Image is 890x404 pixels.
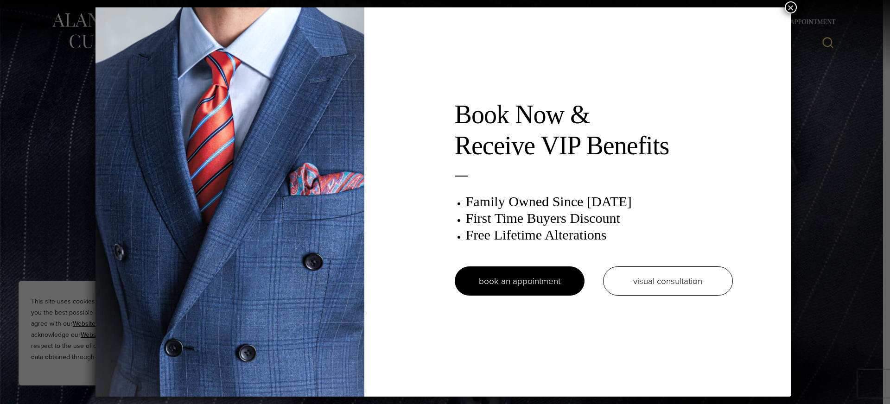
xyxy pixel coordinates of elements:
[466,227,733,243] h3: Free Lifetime Alterations
[603,266,733,296] a: visual consultation
[785,1,797,13] button: Close
[466,193,733,210] h3: Family Owned Since [DATE]
[455,99,733,161] h2: Book Now & Receive VIP Benefits
[466,210,733,227] h3: First Time Buyers Discount
[455,266,585,296] a: book an appointment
